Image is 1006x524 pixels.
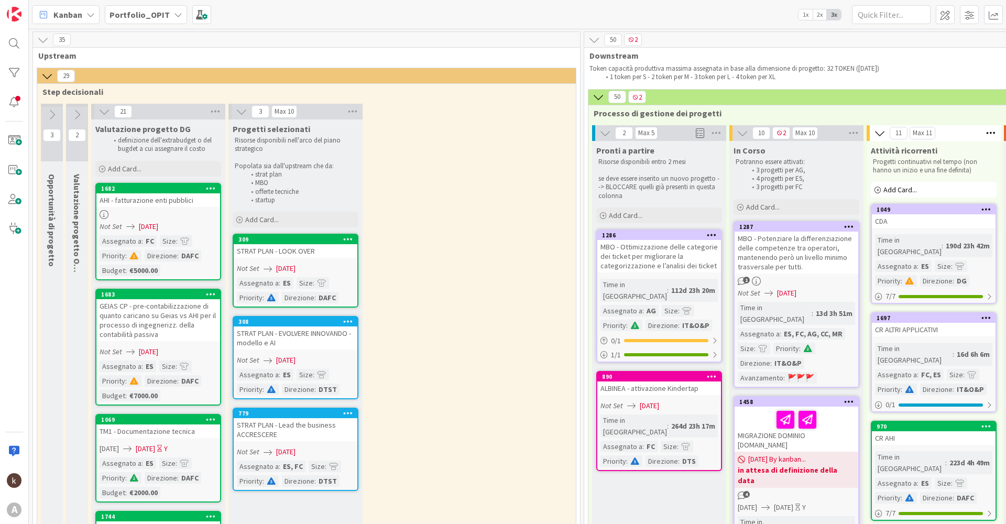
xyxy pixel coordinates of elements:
[297,277,313,289] div: Size
[95,414,221,503] a: 1069TM1 - Documentazione tecnica[DATE][DATE]YAssegnato a:ESSize:Priority:Direzione:DAFCBudget:€20...
[746,202,780,212] span: Add Card...
[159,361,176,372] div: Size
[901,492,902,504] span: :
[238,236,357,243] div: 309
[885,291,895,302] span: 7 / 7
[7,7,21,21] img: Visit kanbanzone.com
[735,397,858,407] div: 1458
[597,231,721,272] div: 1286MBO - Ottimizzazione delle categorie dei ticket per migliorare la categorizzazione e l’analis...
[127,487,160,498] div: €2000.00
[917,260,918,272] span: :
[600,401,623,410] i: Not Set
[667,420,669,432] span: :
[314,384,316,395] span: :
[276,355,296,366] span: [DATE]
[600,441,642,452] div: Assegnato a
[917,369,918,380] span: :
[877,314,996,322] div: 1697
[237,292,263,303] div: Priority
[877,206,996,213] div: 1049
[875,234,942,257] div: Time in [GEOGRAPHIC_DATA]
[234,317,357,326] div: 308
[872,398,996,411] div: 0/1
[598,158,720,166] p: Risorse disponibili entro 2 mesi
[125,472,127,484] span: :
[799,343,801,354] span: :
[871,312,997,412] a: 1697CR ALTRI APPLICATIVITime in [GEOGRAPHIC_DATA]:16d 6h 6mAssegnato a:FC, ESSize:Priority:Direzi...
[596,145,654,156] span: Pronti a partire
[101,291,220,298] div: 1683
[951,477,953,489] span: :
[739,398,858,406] div: 1458
[872,290,996,303] div: 7/7
[872,323,996,336] div: CR ALTRI APPLICATIVI
[872,507,996,520] div: 7/7
[95,289,221,406] a: 1683GEIAS CP - pre-contabilizzazione di quanto caricano su Geias vs AHI per il processo di ingegn...
[145,250,177,261] div: Direzione
[875,275,901,287] div: Priority
[624,34,642,46] span: 2
[795,130,815,136] div: Max 10
[738,357,770,369] div: Direzione
[177,250,179,261] span: :
[662,305,678,316] div: Size
[282,475,314,487] div: Direzione
[95,183,221,280] a: 1682AHI - fatturazione enti pubbliciNot Set[DATE]Assegnato a:FCSize:Priority:Direzione:DAFCBudget...
[176,457,177,469] span: :
[772,127,790,139] span: 2
[177,375,179,387] span: :
[935,477,951,489] div: Size
[316,292,338,303] div: DAFC
[42,86,563,97] span: Step decisionali
[945,457,947,468] span: :
[799,9,813,20] span: 1x
[237,384,263,395] div: Priority
[953,492,954,504] span: :
[774,502,793,513] span: [DATE]
[611,335,621,346] span: 0 / 1
[279,461,280,472] span: :
[935,260,951,272] div: Size
[125,390,127,401] span: :
[678,455,680,467] span: :
[772,357,804,369] div: IT&O&P
[677,441,679,452] span: :
[143,457,156,469] div: ES
[813,308,855,319] div: 13d 3h 51m
[885,399,895,410] span: 0 / 1
[602,373,721,380] div: 890
[812,308,813,319] span: :
[735,222,858,274] div: 1287MBO - Potenziare la differenziazione delle competenze tra operatori, mantenendo però un livel...
[901,275,902,287] span: :
[233,234,358,308] a: 309STRAT PLAN - LOOK OVERNot Set[DATE]Assegnato a:ESSize:Priority:Direzione:DAFC
[608,91,626,103] span: 50
[313,277,314,289] span: :
[57,70,75,82] span: 29
[827,9,841,20] span: 3x
[237,461,279,472] div: Assegnato a
[237,277,279,289] div: Assegnato a
[596,371,722,471] a: 890ALBINEA - attivazione KindertapNot Set[DATE]Time in [GEOGRAPHIC_DATA]:264d 23h 17mAssegnato a:...
[597,381,721,395] div: ALBINEA - attivazione Kindertap
[734,221,859,388] a: 1287MBO - Potenziare la differenziazione delle competenze tra operatori, mantenendo però un livel...
[100,265,125,276] div: Budget
[890,127,907,139] span: 11
[141,235,143,247] span: :
[943,240,992,252] div: 190d 23h 42m
[947,369,963,380] div: Size
[234,326,357,350] div: STRAT PLAN - EVOLVERE INNOVANDO - modello e AI
[314,475,316,487] span: :
[920,384,953,395] div: Direzione
[96,512,220,521] div: 1744
[872,214,996,228] div: CDA
[325,461,326,472] span: :
[237,447,259,456] i: Not Set
[875,343,953,366] div: Time in [GEOGRAPHIC_DATA]
[777,288,796,299] span: [DATE]
[234,418,357,441] div: STRAT PLAN - Lead the business ACCRESCERE
[875,451,945,474] div: Time in [GEOGRAPHIC_DATA]
[954,275,969,287] div: DG
[125,265,127,276] span: :
[600,414,667,438] div: Time in [GEOGRAPHIC_DATA]
[852,5,931,24] input: Quick Filter...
